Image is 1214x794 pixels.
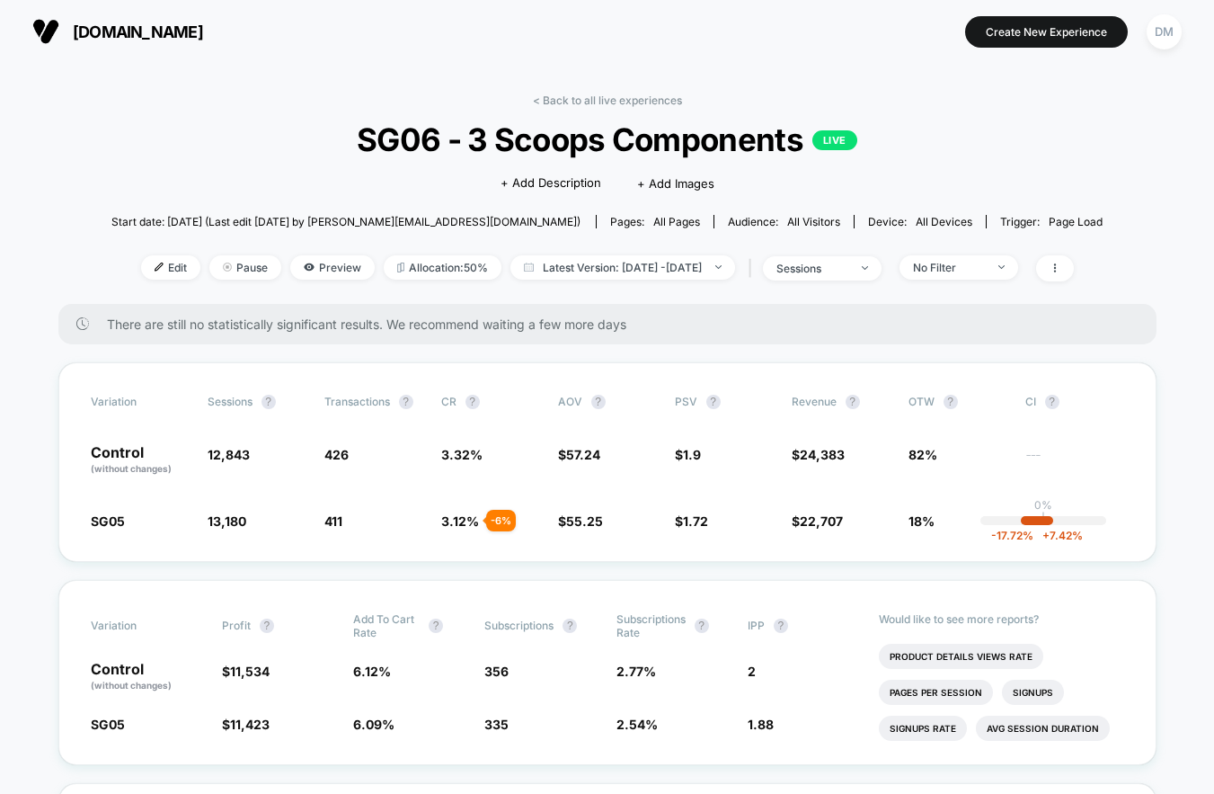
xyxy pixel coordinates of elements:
li: Pages Per Session [879,680,993,705]
button: ? [774,619,788,633]
span: (without changes) [91,680,172,691]
span: SG05 [91,513,125,529]
div: Trigger: [1000,215,1103,228]
p: 0% [1034,498,1052,512]
span: PSV [675,395,697,408]
button: ? [429,619,443,633]
button: ? [706,395,721,409]
span: Transactions [324,395,390,408]
span: $ [675,447,701,462]
span: Variation [91,612,190,639]
li: Avg Session Duration [976,716,1110,741]
span: CR [441,395,456,408]
span: Variation [91,395,190,409]
span: There are still no statistically significant results. We recommend waiting a few more days [107,317,1121,332]
span: + [1042,529,1050,542]
li: Signups Rate [879,716,967,741]
span: 2.54 % [616,717,658,732]
span: $ [675,513,708,529]
span: CI [1025,395,1124,409]
span: 335 [484,717,509,732]
span: $ [558,447,600,462]
span: + Add Description [501,174,601,192]
button: ? [261,395,276,409]
span: $ [222,717,270,732]
span: 82% [908,447,937,462]
span: $ [558,513,603,529]
p: Control [91,445,190,476]
span: Latest Version: [DATE] - [DATE] [510,255,735,280]
span: Page Load [1049,215,1103,228]
button: DM [1141,13,1187,50]
button: [DOMAIN_NAME] [27,17,208,46]
button: ? [465,395,480,409]
span: + Add Images [637,176,714,191]
span: SG06 - 3 Scoops Components [161,120,1053,158]
span: Revenue [792,395,837,408]
span: --- [1025,450,1124,476]
span: 55.25 [566,513,603,529]
div: - 6 % [486,510,516,531]
span: 12,843 [208,447,250,462]
span: Preview [290,255,375,280]
span: 57.24 [566,447,600,462]
span: 2 [748,664,756,679]
span: all pages [653,215,700,228]
span: 1.9 [683,447,701,462]
button: ? [563,619,577,633]
button: Create New Experience [965,16,1128,48]
span: Profit [222,619,251,632]
div: Pages: [610,215,700,228]
span: Device: [854,215,986,228]
p: | [1041,512,1045,525]
span: $ [792,513,843,529]
button: ? [1045,395,1059,409]
img: calendar [524,263,534,272]
span: $ [792,447,845,462]
img: rebalance [397,263,404,272]
span: | [744,255,763,281]
span: IPP [748,619,765,632]
button: ? [591,395,606,409]
button: ? [846,395,860,409]
span: 6.12 % [353,664,391,679]
span: all devices [916,215,972,228]
img: edit [155,263,164,272]
span: Pause [209,255,281,280]
span: 1.88 [748,717,774,732]
span: 7.42 % [1033,529,1083,542]
span: Start date: [DATE] (Last edit [DATE] by [PERSON_NAME][EMAIL_ADDRESS][DOMAIN_NAME]) [111,215,580,228]
span: 411 [324,513,342,529]
span: 6.09 % [353,717,394,732]
span: $ [222,664,270,679]
p: Control [91,662,204,692]
span: 11,534 [230,664,270,679]
span: Edit [141,255,200,280]
span: 24,383 [800,447,845,462]
span: 13,180 [208,513,246,529]
span: 3.12 % [441,513,479,529]
li: Product Details Views Rate [879,644,1043,669]
span: 356 [484,664,509,679]
button: ? [260,619,274,633]
span: 426 [324,447,349,462]
span: 18% [908,513,935,529]
button: ? [399,395,413,409]
button: ? [695,619,709,633]
div: DM [1147,14,1182,49]
span: OTW [908,395,1007,409]
span: 11,423 [230,717,270,732]
p: LIVE [812,130,857,150]
span: 2.77 % [616,664,656,679]
img: end [998,265,1005,269]
img: end [223,263,232,272]
img: end [715,265,722,269]
div: Audience: [728,215,840,228]
img: Visually logo [32,18,59,45]
span: Add To Cart Rate [353,612,420,639]
span: 1.72 [683,513,708,529]
p: Would like to see more reports? [879,612,1124,626]
span: Subscriptions Rate [616,612,686,639]
div: sessions [776,262,848,275]
button: ? [944,395,958,409]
